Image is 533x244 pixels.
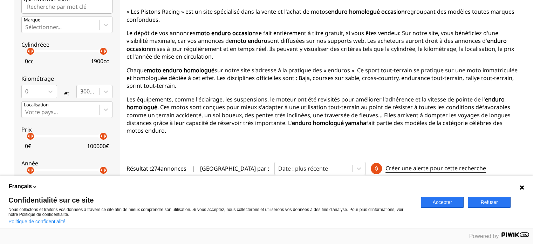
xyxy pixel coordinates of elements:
p: arrow_right [101,47,109,55]
strong: moto enduro homologué [147,66,214,74]
p: et [64,89,69,97]
p: arrow_left [97,166,106,174]
strong: enduro homologué [127,95,505,111]
p: arrow_left [97,47,106,55]
p: 100000 € [87,142,109,150]
p: arrow_right [101,166,109,174]
a: Politique de confidentialité [8,219,66,224]
p: Année [21,159,112,167]
p: 0 cc [25,57,34,65]
p: arrow_right [28,166,36,174]
p: arrow_left [25,166,33,174]
span: Confidentialité sur ce site [8,197,412,204]
p: Les équipements, comme l'éclairage, les suspensions, le moteur ont été revisités pour améliorer l... [127,95,519,135]
p: Créer une alerte pour cette recherche [385,164,486,172]
input: MarqueSélectionner... [25,24,27,30]
p: Prix [21,126,112,133]
p: [GEOGRAPHIC_DATA] par : [200,165,269,172]
strong: moto enduro occasion [196,29,256,37]
p: arrow_left [25,132,33,140]
p: Localisation [24,102,49,108]
p: arrow_left [97,132,106,140]
button: Accepter [421,197,464,208]
strong: moto enduro [232,37,267,45]
p: arrow_right [28,132,36,140]
input: Votre pays... [25,109,27,115]
strong: enduro homologué yamaha [292,119,366,127]
p: arrow_left [25,47,33,55]
span: | [192,165,195,172]
strong: enduro homologué occasion [328,8,405,15]
input: 300000 [80,88,82,94]
p: 0 € [25,142,31,150]
span: Powered by [469,233,499,239]
p: Cylindréee [21,41,112,48]
p: arrow_right [101,132,109,140]
strong: enduro occasion [127,37,507,52]
p: Kilométrage [21,75,112,83]
span: Résultat : 274 annonces [127,165,186,172]
p: « Les Pistons Racing » est un site spécialisé dans la vente et l'achat de motos regroupant des mo... [127,8,519,24]
p: Le dépôt de vos annonces se fait entièrement à titre gratuit, si vous êtes vendeur. Sur notre sit... [127,29,519,61]
p: Marque [24,17,40,23]
input: 0 [25,88,27,94]
p: arrow_right [28,47,36,55]
p: 1900 cc [91,57,109,65]
span: Français [9,183,32,190]
p: Nous collectons et traitons vos données à travers ce site afin de mieux comprendre son utilisatio... [8,207,412,217]
button: Refuser [468,197,511,208]
p: Chaque sur notre site s'adresse à la pratique des « enduros ». Ce sport tout-terrain se pratique ... [127,66,519,90]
